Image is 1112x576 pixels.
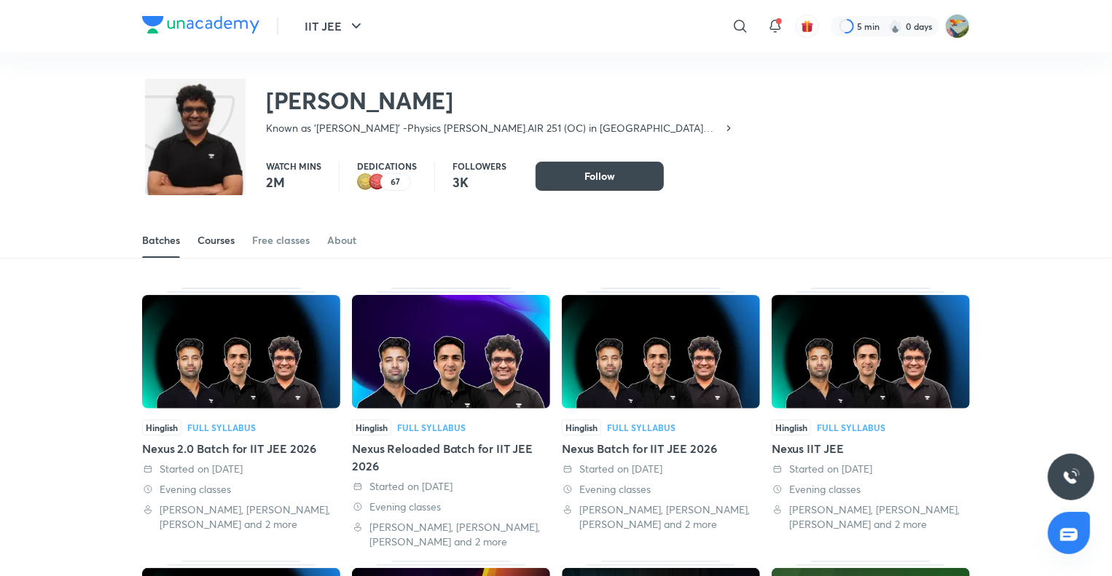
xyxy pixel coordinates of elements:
[197,233,235,248] div: Courses
[142,440,340,457] div: Nexus 2.0 Batch for IIT JEE 2026
[142,16,259,37] a: Company Logo
[1062,468,1080,486] img: ttu
[888,19,903,33] img: streak
[772,502,970,532] div: Vineet Loomba, Arvind Kalia, Mohit Saarim Ryan and 2 more
[772,440,970,457] div: Nexus IIT JEE
[142,482,340,497] div: Evening classes
[562,440,760,457] div: Nexus Batch for IIT JEE 2026
[266,86,735,115] h2: [PERSON_NAME]
[352,419,391,435] span: Hinglish
[352,288,550,549] div: Nexus Reloaded Batch for IIT JEE 2026
[142,419,181,435] span: Hinglish
[142,288,340,549] div: Nexus 2.0 Batch for IIT JEE 2026
[266,121,723,135] p: Known as '[PERSON_NAME]' -Physics [PERSON_NAME].AIR 251 (OC) in [GEOGRAPHIC_DATA] 2002. IITM grad...
[327,223,356,258] a: About
[453,173,506,191] p: 3K
[357,173,375,191] img: educator badge2
[562,462,760,476] div: Started on 1 Apr 2025
[142,223,180,258] a: Batches
[197,223,235,258] a: Courses
[801,20,814,33] img: avatar
[945,14,970,39] img: Riyan wanchoo
[296,12,374,41] button: IIT JEE
[352,500,550,514] div: Evening classes
[327,233,356,248] div: About
[391,177,401,187] p: 67
[266,173,321,191] p: 2M
[187,423,256,432] div: Full Syllabus
[562,288,760,549] div: Nexus Batch for IIT JEE 2026
[817,423,885,432] div: Full Syllabus
[772,288,970,549] div: Nexus IIT JEE
[352,479,550,494] div: Started on 1 Apr 2025
[453,162,506,170] p: Followers
[772,419,811,435] span: Hinglish
[369,173,386,191] img: educator badge1
[252,233,310,248] div: Free classes
[562,482,760,497] div: Evening classes
[142,462,340,476] div: Started on 1 Apr 2025
[607,423,676,432] div: Full Syllabus
[252,223,310,258] a: Free classes
[562,295,760,409] img: Thumbnail
[145,82,246,216] img: class
[352,440,550,475] div: Nexus Reloaded Batch for IIT JEE 2026
[536,162,664,191] button: Follow
[562,419,601,435] span: Hinglish
[266,162,321,170] p: Watch mins
[352,520,550,549] div: Vineet Loomba, Arvind Kalia, Mohit Saarim Ryan and 2 more
[142,233,180,248] div: Batches
[562,502,760,532] div: Vineet Loomba, Arvind Kalia, Mohit Saarim Ryan and 2 more
[397,423,466,432] div: Full Syllabus
[772,462,970,476] div: Started on 18 Mar 2025
[142,502,340,532] div: Vineet Loomba, Arvind Kalia, Mohit Saarim Ryan and 2 more
[142,16,259,33] img: Company Logo
[142,295,340,409] img: Thumbnail
[352,295,550,409] img: Thumbnail
[584,169,615,184] span: Follow
[796,15,819,38] button: avatar
[772,482,970,497] div: Evening classes
[772,295,970,409] img: Thumbnail
[357,162,417,170] p: Dedications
